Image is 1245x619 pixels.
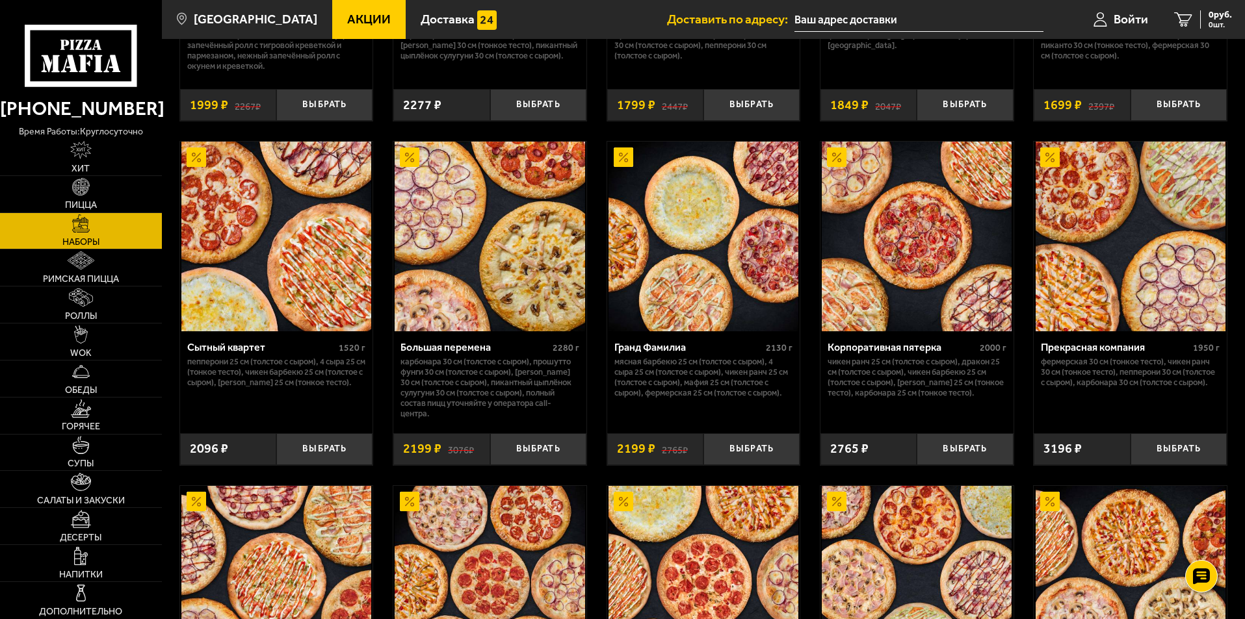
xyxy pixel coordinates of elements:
s: 3076 ₽ [448,442,474,455]
span: Обеды [65,386,97,395]
img: Акционный [400,492,419,511]
span: Супы [68,459,94,468]
p: Фермерская 30 см (тонкое тесто), Чикен Ранч 30 см (тонкое тесто), Пепперони 30 см (толстое с сыро... [1041,357,1220,388]
button: Выбрать [1131,89,1227,121]
button: Выбрать [490,89,586,121]
input: Ваш адрес доставки [794,8,1043,32]
span: Войти [1114,13,1148,25]
img: Корпоративная пятерка [822,142,1012,331]
span: 2765 ₽ [830,442,869,455]
span: Римская пицца [43,275,119,284]
span: 1999 ₽ [190,99,228,112]
span: 1520 г [339,342,365,353]
div: Гранд Фамилиа [614,341,763,353]
span: 1849 ₽ [830,99,869,112]
span: Доставка [421,13,475,25]
span: 3196 ₽ [1043,442,1082,455]
a: АкционныйСытный квартет [180,142,373,331]
div: Прекрасная компания [1041,341,1190,353]
img: Акционный [1040,147,1060,167]
p: Мясная Барбекю 25 см (толстое с сыром), 4 сыра 25 см (толстое с сыром), Чикен Ранч 25 см (толстое... [614,357,793,398]
button: Выбрать [490,433,586,465]
img: Акционный [400,147,419,167]
button: Выбрать [917,89,1013,121]
img: Акционный [614,492,633,511]
p: Аль-Шам 30 см (тонкое тесто), Пепперони Пиканто 30 см (тонкое тесто), Фермерская 30 см (толстое с... [1041,30,1220,61]
span: Салаты и закуски [37,496,125,505]
span: 0 руб. [1209,10,1232,19]
div: Большая перемена [400,341,549,353]
button: Выбрать [917,433,1013,465]
img: Прекрасная компания [1036,142,1225,331]
button: Выбрать [276,89,373,121]
a: АкционныйБольшая перемена [393,142,586,331]
span: 1699 ₽ [1043,99,1082,112]
span: 2199 ₽ [617,442,655,455]
s: 2267 ₽ [235,99,261,112]
span: 1799 ₽ [617,99,655,112]
span: 2199 ₽ [403,442,441,455]
span: WOK [70,349,92,358]
span: 2000 г [980,342,1006,353]
img: 15daf4d41897b9f0e9f617042186c801.svg [477,10,497,30]
div: Корпоративная пятерка [828,341,976,353]
img: Акционный [187,492,206,511]
a: АкционныйПрекрасная компания [1034,142,1227,331]
s: 2447 ₽ [662,99,688,112]
p: Чикен Ранч 25 см (толстое с сыром), Дракон 25 см (толстое с сыром), Чикен Барбекю 25 см (толстое ... [828,357,1006,398]
span: Горячее [62,422,100,431]
button: Выбрать [703,89,800,121]
span: Роллы [65,312,97,321]
span: Десерты [60,533,101,542]
button: Выбрать [1131,433,1227,465]
span: Хит [72,164,90,173]
p: Дракон 30 см (толстое с сыром), Деревенская 30 см (толстое с сыром), Пепперони 30 см (толстое с с... [614,30,793,61]
p: Карбонара 30 см (толстое с сыром), [PERSON_NAME] 30 см (тонкое тесто), Пикантный цыплёнок сулугун... [400,30,579,61]
button: Выбрать [703,433,800,465]
span: Акции [347,13,391,25]
span: [GEOGRAPHIC_DATA] [194,13,317,25]
span: 0 шт. [1209,21,1232,29]
p: Запеченный [PERSON_NAME] с лососем и угрём, Запечённый ролл с тигровой креветкой и пармезаном, Не... [187,30,366,71]
span: 2096 ₽ [190,442,228,455]
a: АкционныйГранд Фамилиа [607,142,800,331]
p: Пепперони 25 см (толстое с сыром), 4 сыра 25 см (тонкое тесто), Чикен Барбекю 25 см (толстое с сы... [187,357,366,388]
s: 2397 ₽ [1088,99,1114,112]
img: Сытный квартет [181,142,371,331]
span: 2280 г [553,342,579,353]
p: Филадельфия, [GEOGRAPHIC_DATA] в угре, Эби [GEOGRAPHIC_DATA]. [828,30,1006,51]
span: Напитки [59,570,103,579]
button: Выбрать [276,433,373,465]
a: АкционныйКорпоративная пятерка [820,142,1014,331]
img: Акционный [187,147,206,167]
span: 1950 г [1193,342,1220,353]
span: Наборы [62,238,99,247]
img: Акционный [614,147,633,167]
img: Гранд Фамилиа [609,142,798,331]
div: Сытный квартет [187,341,336,353]
span: Дополнительно [39,607,122,616]
img: Большая перемена [395,142,584,331]
span: 2130 г [766,342,793,353]
p: Карбонара 30 см (толстое с сыром), Прошутто Фунги 30 см (толстое с сыром), [PERSON_NAME] 30 см (т... [400,357,579,419]
img: Акционный [827,492,846,511]
s: 2047 ₽ [875,99,901,112]
img: Акционный [1040,492,1060,511]
span: 2277 ₽ [403,99,441,112]
img: Акционный [827,147,846,167]
s: 2765 ₽ [662,442,688,455]
span: Пицца [65,201,97,210]
span: Доставить по адресу: [667,13,794,25]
